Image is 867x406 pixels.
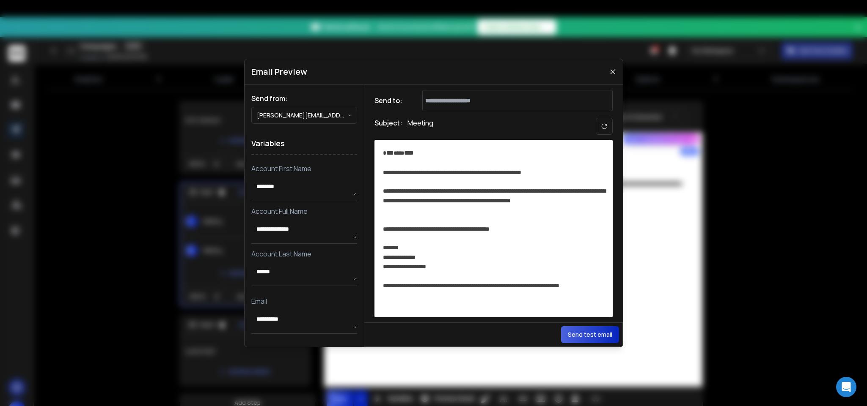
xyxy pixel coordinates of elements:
h1: Subject: [374,118,402,135]
p: [PERSON_NAME][EMAIL_ADDRESS][PERSON_NAME][DOMAIN_NAME] [257,111,348,120]
p: Meeting [407,118,433,135]
button: Send test email [561,326,619,343]
p: Account Last Name [251,249,357,259]
h1: Variables [251,132,357,155]
p: Account Full Name [251,206,357,216]
p: Email [251,296,357,306]
p: Account First Name [251,163,357,174]
div: Open Intercom Messenger [836,377,856,397]
h1: Send from: [251,93,357,104]
h1: Email Preview [251,66,307,78]
h1: Send to: [374,95,408,106]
